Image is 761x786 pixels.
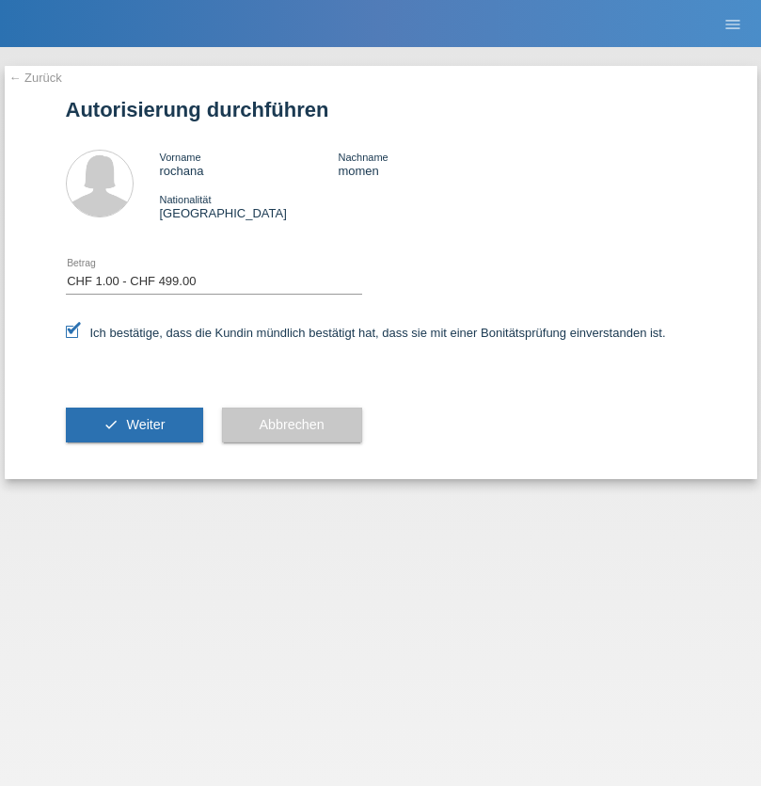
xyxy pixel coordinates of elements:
[260,417,325,432] span: Abbrechen
[66,98,696,121] h1: Autorisierung durchführen
[222,408,362,443] button: Abbrechen
[338,150,516,178] div: momen
[338,152,388,163] span: Nachname
[66,326,666,340] label: Ich bestätige, dass die Kundin mündlich bestätigt hat, dass sie mit einer Bonitätsprüfung einvers...
[160,194,212,205] span: Nationalität
[714,18,752,29] a: menu
[103,417,119,432] i: check
[160,152,201,163] span: Vorname
[160,192,339,220] div: [GEOGRAPHIC_DATA]
[126,417,165,432] span: Weiter
[66,408,203,443] button: check Weiter
[9,71,62,85] a: ← Zurück
[723,15,742,34] i: menu
[160,150,339,178] div: rochana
